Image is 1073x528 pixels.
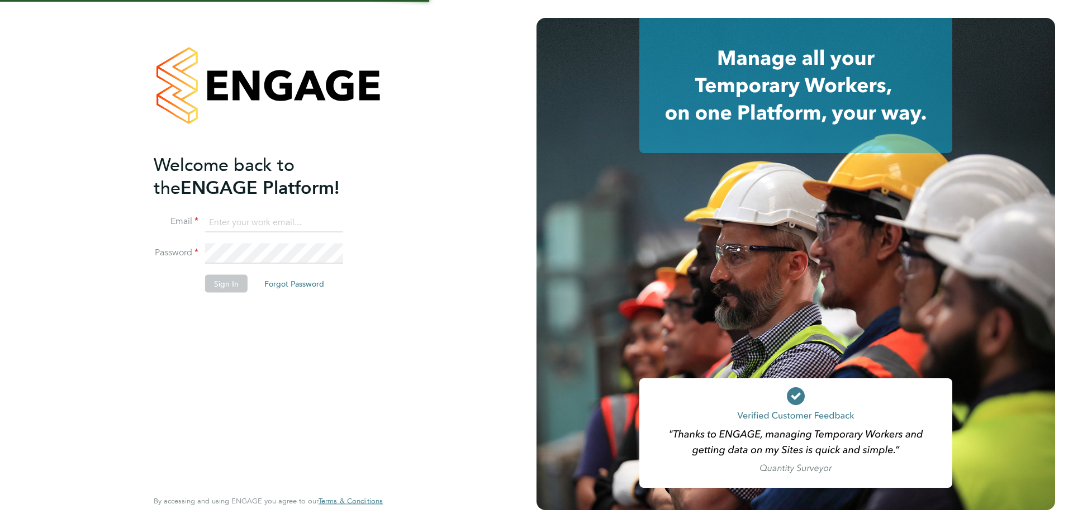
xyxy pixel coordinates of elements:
button: Sign In [205,275,248,293]
span: Terms & Conditions [319,496,383,506]
span: By accessing and using ENGAGE you agree to our [154,496,383,506]
label: Password [154,247,198,259]
span: Welcome back to the [154,154,295,198]
label: Email [154,216,198,227]
h2: ENGAGE Platform! [154,153,372,199]
input: Enter your work email... [205,212,343,232]
a: Terms & Conditions [319,497,383,506]
button: Forgot Password [255,275,333,293]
